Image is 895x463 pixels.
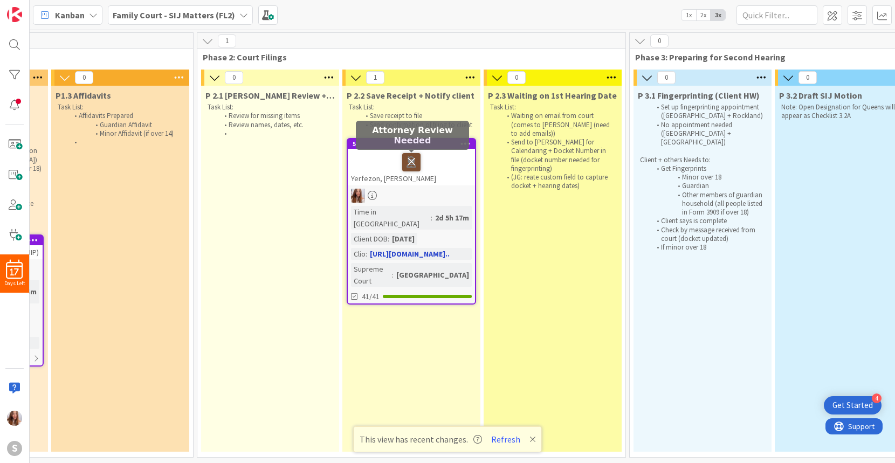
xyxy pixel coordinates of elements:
[348,189,475,203] div: AR
[872,393,882,403] div: 4
[353,140,475,148] div: 5
[501,138,616,173] li: Send to [PERSON_NAME] for Calendaring + Docket Number in file (docket number needed for fingerpri...
[347,90,474,101] span: P 2.2 Save Receipt + Notify client
[711,10,725,20] span: 3x
[651,121,766,147] li: No appointment needed ([GEOGRAPHIC_DATA] + [GEOGRAPHIC_DATA])
[10,268,19,276] span: 17
[389,233,417,245] div: [DATE]
[348,149,475,185] div: Yerfezon, [PERSON_NAME]
[490,103,615,112] p: Task List:
[349,103,474,112] p: Task List:
[779,90,862,101] span: P 3.2 Draft SIJ Motion
[7,441,22,456] div: S
[218,34,236,47] span: 1
[218,121,333,129] li: Review names, dates, etc.
[651,103,766,121] li: Set up fingerprinting appointment ([GEOGRAPHIC_DATA] + Rockland)
[218,112,333,120] li: Review for missing items
[657,71,676,84] span: 0
[824,396,882,414] div: Open Get Started checklist, remaining modules: 4
[55,9,85,22] span: Kanban
[347,138,476,305] a: 5Yerfezon, [PERSON_NAME]ARTime in [GEOGRAPHIC_DATA]:2d 5h 17mClient DOB:[DATE]Clio:[URL][DOMAIN_N...
[23,2,49,15] span: Support
[488,90,617,101] span: P 2.3 Waiting on 1st Hearing Date
[56,90,111,101] span: P1.3 Affidavits
[203,52,612,63] span: Phase 2: Court Filings
[431,212,432,224] span: :
[388,233,389,245] span: :
[362,291,380,302] span: 41/41
[370,249,450,259] a: [URL][DOMAIN_NAME]..
[113,10,235,20] b: Family Court - SIJ Matters (FL2)
[651,191,766,217] li: Other members of guardian household (all people listed in Form 3909 if over 18)
[501,173,616,191] li: (JG: reate custom field to capture docket + hearing dates)
[651,243,766,252] li: If minor over 18
[360,112,474,120] li: Save receipt to file
[351,248,366,260] div: Clio
[651,164,766,173] li: Get Fingerprints
[348,139,475,149] div: 5
[651,226,766,244] li: Check by message received from court (docket updated)
[208,103,333,112] p: Task List:
[394,269,472,281] div: [GEOGRAPHIC_DATA]
[7,411,22,426] img: AR
[366,71,384,84] span: 1
[501,112,616,138] li: Waiting on email from court (comes to [PERSON_NAME] (need to add emails))
[68,121,183,129] li: Guardian Affidavit
[68,112,183,120] li: Affidavits Prepared
[351,263,392,287] div: Supreme Court
[360,125,465,146] h5: Attorney Review Needed
[366,248,367,260] span: :
[650,34,669,47] span: 0
[832,400,873,411] div: Get Started
[651,217,766,225] li: Client says is complete
[651,173,766,182] li: Minor over 18
[736,5,817,25] input: Quick Filter...
[798,71,817,84] span: 0
[225,71,243,84] span: 0
[696,10,711,20] span: 2x
[68,129,183,138] li: Minor Affidavit (if over 14)
[7,7,22,22] img: Visit kanbanzone.com
[75,71,93,84] span: 0
[360,433,482,446] span: This view has recent changes.
[348,139,475,185] div: 5Yerfezon, [PERSON_NAME]
[351,233,388,245] div: Client DOB
[351,206,431,230] div: Time in [GEOGRAPHIC_DATA]
[638,90,760,101] span: P 3.1 Fingerprinting (Client HW)
[640,156,765,164] p: Client + others Needs to:
[432,212,472,224] div: 2d 5h 17m
[351,189,365,203] img: AR
[681,10,696,20] span: 1x
[507,71,526,84] span: 0
[58,103,183,112] p: Task List:
[392,269,394,281] span: :
[205,90,335,101] span: P 2.1 Lina Review + E-File
[487,432,524,446] button: Refresh
[651,182,766,190] li: Guardian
